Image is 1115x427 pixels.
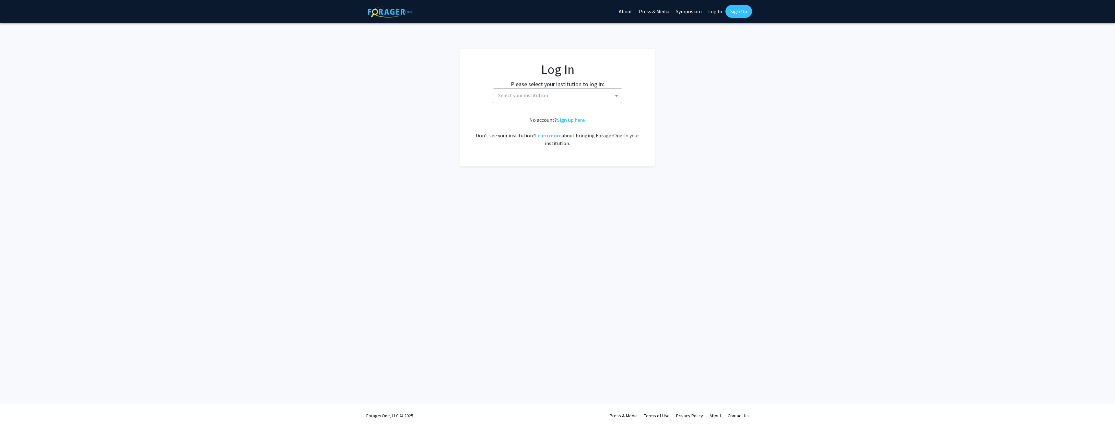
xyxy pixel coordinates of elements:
[511,80,604,88] label: Please select your institution to log in:
[610,413,638,419] a: Press & Media
[493,88,622,103] span: Select your institution
[557,117,585,123] a: Sign up here
[676,413,703,419] a: Privacy Policy
[473,116,642,147] div: No account? . Don't see your institution? about bringing ForagerOne to your institution.
[710,413,721,419] a: About
[535,132,561,139] a: Learn more about bringing ForagerOne to your institution
[496,89,622,102] span: Select your institution
[473,62,642,77] h1: Log In
[498,92,548,98] span: Select your institution
[725,5,752,18] a: Sign Up
[644,413,670,419] a: Terms of Use
[368,6,413,17] img: ForagerOne Logo
[366,404,413,427] div: ForagerOne, LLC © 2025
[728,413,749,419] a: Contact Us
